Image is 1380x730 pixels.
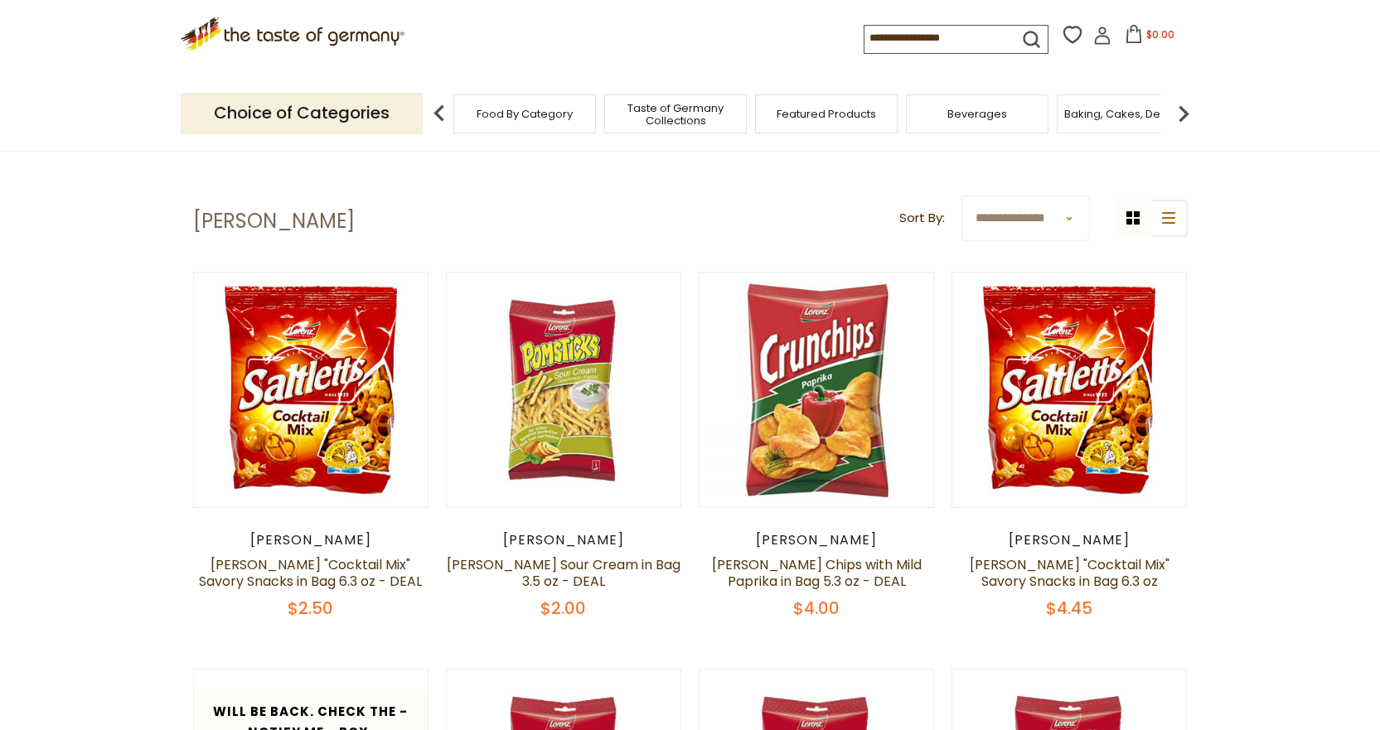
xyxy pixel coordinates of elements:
div: [PERSON_NAME] [951,532,1188,549]
a: [PERSON_NAME] "Cocktail Mix" Savory Snacks in Bag 6.3 oz [970,555,1169,591]
a: Featured Products [777,108,876,120]
a: [PERSON_NAME] Sour Cream in Bag 3.5 oz - DEAL [447,555,680,591]
div: [PERSON_NAME] [193,532,429,549]
span: $2.00 [540,597,586,620]
h1: [PERSON_NAME] [193,209,355,234]
a: [PERSON_NAME] Chips with Mild Paprika in Bag 5.3 oz - DEAL [712,555,922,591]
label: Sort By: [899,208,945,229]
img: previous arrow [423,97,456,130]
img: Lorenz Pomsticks Sour Cream in Bag 3.5 oz - DEAL [447,273,681,507]
span: $2.50 [288,597,333,620]
img: Lorenz "Cocktail Mix" Savory Snacks in Bag 6.3 oz [952,273,1187,507]
div: [PERSON_NAME] [446,532,682,549]
span: $4.00 [793,597,840,620]
img: Lorenz "Cocktail Mix" Savory Snacks in Bag 6.3 oz - DEAL [194,273,429,507]
img: Lorenz Crunch Chips with Mild Paprika in Bag 5.3 oz - DEAL [700,273,934,507]
a: [PERSON_NAME] "Cocktail Mix" Savory Snacks in Bag 6.3 oz - DEAL [199,555,422,591]
a: Food By Category [477,108,573,120]
a: Baking, Cakes, Desserts [1064,108,1193,120]
img: next arrow [1167,97,1200,130]
p: Choice of Categories [181,93,423,133]
a: Beverages [947,108,1007,120]
button: $0.00 [1115,25,1185,50]
span: $0.00 [1146,27,1174,41]
a: Taste of Germany Collections [609,102,742,127]
div: [PERSON_NAME] [699,532,935,549]
span: $4.45 [1046,597,1092,620]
